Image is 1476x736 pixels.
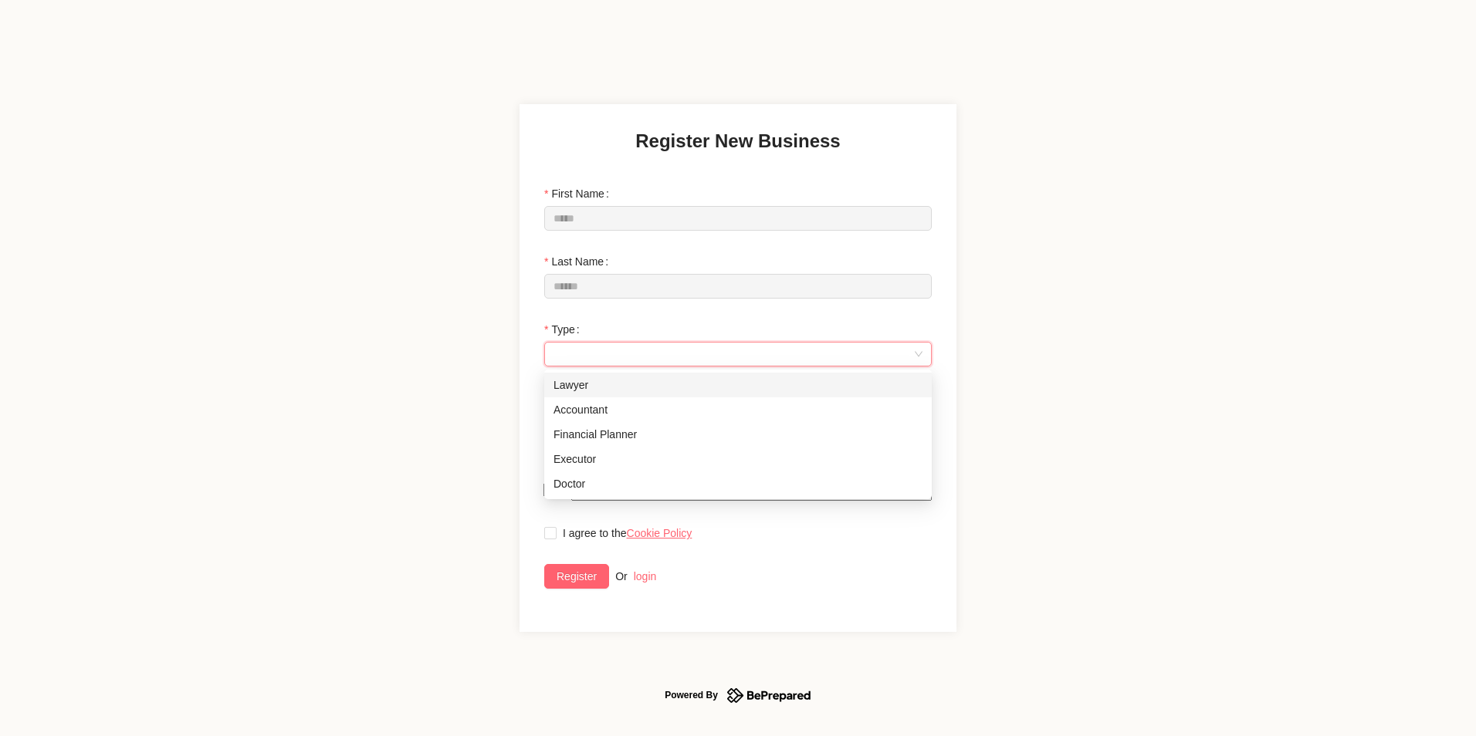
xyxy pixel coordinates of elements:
[544,422,932,447] div: Financial Planner
[544,206,932,231] input: First Name
[553,451,922,468] div: Executor
[544,397,932,422] div: Accountant
[553,376,922,393] div: Lawyer
[544,317,586,342] label: Type
[544,447,932,471] div: Executor
[544,564,609,589] button: Register
[665,686,718,704] div: Powered By
[553,426,922,443] div: Financial Planner
[544,181,615,206] label: First Name
[544,274,932,299] input: Last Name
[553,401,922,418] div: Accountant
[557,568,597,585] span: Register
[544,373,932,397] div: Lawyer
[635,129,840,154] h3: Register New Business
[634,570,657,582] a: login
[615,568,628,585] div: Or
[557,525,698,542] span: I agree to the
[544,471,932,496] div: Doctor
[627,527,692,539] a: Cookie Policy
[544,249,614,274] label: Last Name
[553,475,922,492] div: Doctor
